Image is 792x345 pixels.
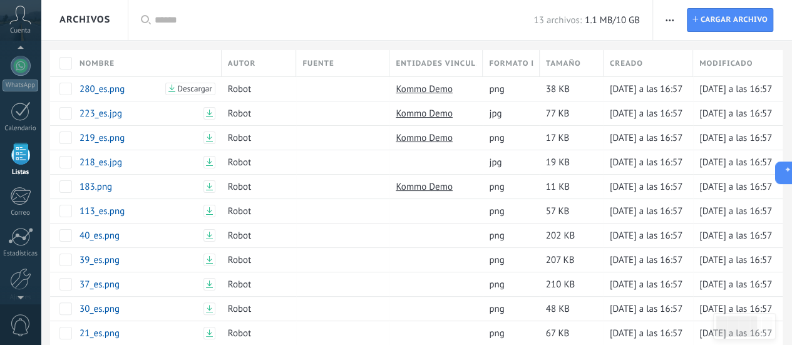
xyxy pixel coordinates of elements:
button: Descargar [203,327,215,339]
div: png [483,77,533,101]
button: Descargar [203,205,215,217]
div: Robot [222,224,291,247]
a: 113_es.png [80,205,200,217]
span: Robot [228,205,251,217]
div: 11 KB [540,175,597,198]
span: 67 KB [546,327,569,339]
div: Robot [222,77,291,101]
span: [DATE] a las 16:57 [610,205,682,217]
span: png [489,279,504,291]
div: png [483,297,533,321]
a: 37_es.png [80,279,200,291]
span: Robot [228,181,251,193]
div: WhatsApp [3,80,38,91]
div: png [483,175,533,198]
span: png [489,205,504,217]
div: Listas [3,168,39,177]
button: Descargar [203,229,215,242]
span: Tamaño [546,58,581,70]
div: Robot [222,126,291,150]
span: [DATE] a las 16:57 [699,83,772,95]
div: Robot [222,272,291,296]
div: 57 KB [540,199,597,223]
span: 11 KB [546,181,570,193]
div: Estadísticas [3,250,39,258]
span: Robot [228,303,251,315]
span: [DATE] a las 16:57 [699,327,772,339]
div: 210 KB [540,272,597,296]
button: Descargar [203,156,215,168]
div: png [483,126,533,150]
span: png [489,83,504,95]
div: Calendario [3,125,39,133]
span: Robot [228,279,251,291]
span: Robot [228,132,251,144]
a: 280_es.png [80,83,162,95]
div: 17 KB [540,126,597,150]
span: [DATE] a las 16:57 [699,157,772,168]
div: png [483,248,533,272]
span: 207 KB [546,254,575,266]
span: Autor [228,58,255,70]
span: [DATE] a las 16:57 [699,181,772,193]
div: png [483,224,533,247]
span: 17 KB [546,132,569,144]
span: png [489,230,504,242]
a: 39_es.png [80,254,200,266]
span: [DATE] a las 16:57 [699,132,772,144]
span: [DATE] a las 16:57 [610,181,682,193]
span: 19 KB [546,157,570,168]
span: Cargar archivo [701,9,768,31]
div: Robot [222,297,291,321]
span: Creado [610,58,643,70]
span: png [489,303,504,315]
span: [DATE] a las 16:57 [699,303,772,315]
span: [DATE] a las 16:57 [610,254,682,266]
div: Robot [222,150,291,174]
span: 1.1 MB/10 GB [585,14,640,26]
span: Robot [228,108,251,120]
span: Descargar [177,85,212,93]
span: Nombre [80,58,115,70]
a: Kommo Demo [396,132,453,144]
button: Descargar [203,131,215,144]
button: Descargar [165,83,215,95]
div: 77 KB [540,101,597,125]
span: [DATE] a las 16:57 [699,254,772,266]
span: jpg [489,157,501,168]
span: [DATE] a las 16:57 [699,205,772,217]
span: 13 archivos: [533,14,582,26]
span: png [489,181,504,193]
button: Más [660,8,679,32]
button: Descargar [203,302,215,315]
div: png [483,272,533,296]
div: 48 KB [540,297,597,321]
span: 77 KB [546,108,569,120]
div: Robot [222,321,291,345]
a: Kommo Demo [396,83,453,95]
div: 207 KB [540,248,597,272]
button: Descargar [203,254,215,266]
span: 202 KB [546,230,575,242]
span: Robot [228,83,251,95]
span: Cuenta [10,27,31,35]
span: Robot [228,254,251,266]
span: Fuente [302,58,334,70]
div: 38 KB [540,77,597,101]
a: Kommo Demo [396,108,453,120]
div: jpg [483,150,533,174]
span: [DATE] a las 16:57 [610,327,682,339]
div: 19 KB [540,150,597,174]
div: Robot [222,248,291,272]
div: png [483,199,533,223]
span: [DATE] a las 16:57 [610,157,682,168]
div: Robot [222,101,291,125]
a: 40_es.png [80,230,200,242]
a: 30_es.png [80,303,200,315]
a: 223_es.jpg [80,108,200,120]
div: png [483,321,533,345]
span: Robot [228,157,251,168]
span: png [489,132,504,144]
span: [DATE] a las 16:57 [699,230,772,242]
button: Descargar [203,180,215,193]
